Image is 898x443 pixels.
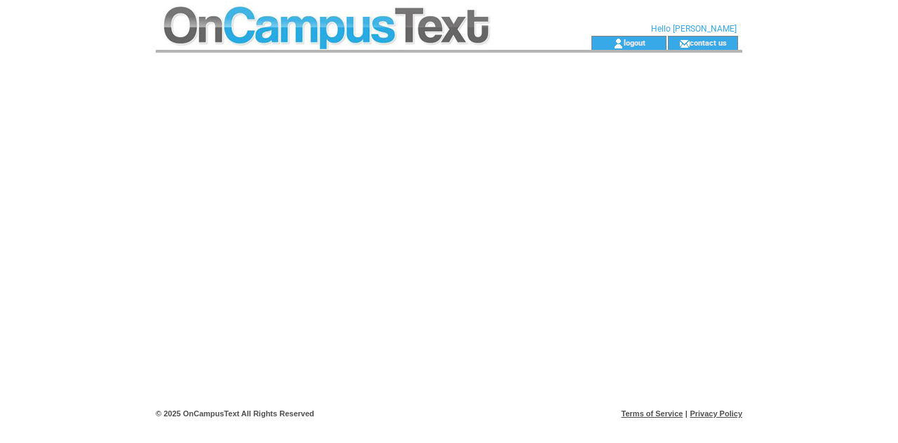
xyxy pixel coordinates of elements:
span: | [685,409,688,418]
span: Hello [PERSON_NAME] [651,24,737,34]
img: contact_us_icon.gif [679,38,690,49]
a: Terms of Service [622,409,683,418]
a: Privacy Policy [690,409,742,418]
a: contact us [690,38,727,47]
a: logout [624,38,645,47]
span: © 2025 OnCampusText All Rights Reserved [156,409,314,418]
img: account_icon.gif [613,38,624,49]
